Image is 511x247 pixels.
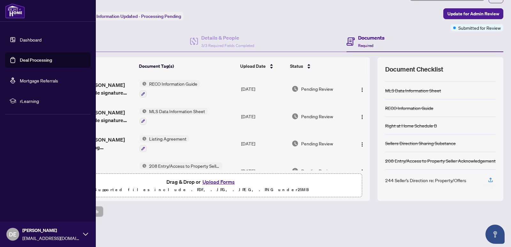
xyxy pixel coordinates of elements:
[301,113,333,120] span: Pending Review
[360,87,365,92] img: Logo
[385,87,441,94] div: MLS Data Information Sheet
[360,169,365,174] img: Logo
[458,24,501,31] span: Submitted for Review
[166,178,237,186] span: Drag & Drop or
[287,57,350,75] th: Status
[140,135,147,142] img: Status Icon
[301,85,333,92] span: Pending Review
[239,103,289,130] td: [DATE]
[240,63,266,70] span: Upload Date
[239,130,289,158] td: [DATE]
[5,3,25,19] img: logo
[201,178,237,186] button: Upload Forms
[147,135,189,142] span: Listing Agreement
[140,80,147,87] img: Status Icon
[357,138,367,149] button: Logo
[58,136,134,151] span: 1338 York [PERSON_NAME] Schedule A listing agreement.pdf
[357,166,367,176] button: Logo
[20,78,58,83] a: Mortgage Referrals
[140,108,147,115] img: Status Icon
[385,177,466,184] div: 244 Seller’s Direction re: Property/Offers
[357,111,367,121] button: Logo
[58,81,134,96] span: 1338 York [PERSON_NAME] information Guide signature page.pdf
[140,80,200,97] button: Status IconRECO Information Guide
[385,140,456,147] div: Sellers Direction Sharing Substance
[485,225,505,244] button: Open asap
[20,57,52,63] a: Deal Processing
[385,65,443,74] span: Document Checklist
[301,140,333,147] span: Pending Review
[357,84,367,94] button: Logo
[147,108,208,115] span: MLS Data Information Sheet
[292,140,299,147] img: Document Status
[201,43,254,48] span: 3/3 Required Fields Completed
[96,13,181,19] span: Information Updated - Processing Pending
[290,63,303,70] span: Status
[20,97,86,104] span: rLearning
[360,142,365,147] img: Logo
[385,157,496,164] div: 208 Entry/Access to Property Seller Acknowledgement
[358,34,385,42] h4: Documents
[301,167,333,174] span: Pending Review
[443,8,503,19] button: Update for Admin Review
[136,57,238,75] th: Document Tag(s)
[140,162,222,180] button: Status Icon208 Entry/Access to Property Seller Acknowledgement
[358,43,373,48] span: Required
[292,167,299,174] img: Document Status
[147,80,200,87] span: RECO Information Guide
[45,186,358,194] p: Supported files include .PDF, .JPG, .JPEG, .PNG under 25 MB
[360,114,365,120] img: Logo
[22,235,80,242] span: [EMAIL_ADDRESS][DOMAIN_NAME]
[140,108,208,125] button: Status IconMLS Data Information Sheet
[447,9,499,19] span: Update for Admin Review
[385,104,433,112] div: RECO Information Guide
[79,12,184,20] div: Status:
[201,34,254,42] h4: Details & People
[292,113,299,120] img: Document Status
[58,109,134,124] span: 1338 York [PERSON_NAME] information Guide signature page.pdf
[9,230,17,239] span: DE
[238,57,288,75] th: Upload Date
[147,162,222,169] span: 208 Entry/Access to Property Seller Acknowledgement
[41,174,362,197] span: Drag & Drop orUpload FormsSupported files include .PDF, .JPG, .JPEG, .PNG under25MB
[239,157,289,185] td: [DATE]
[292,85,299,92] img: Document Status
[140,135,189,152] button: Status IconListing Agreement
[140,162,147,169] img: Status Icon
[20,37,42,42] a: Dashboard
[22,227,80,234] span: [PERSON_NAME]
[385,122,437,129] div: Right at Home Schedule B
[239,75,289,103] td: [DATE]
